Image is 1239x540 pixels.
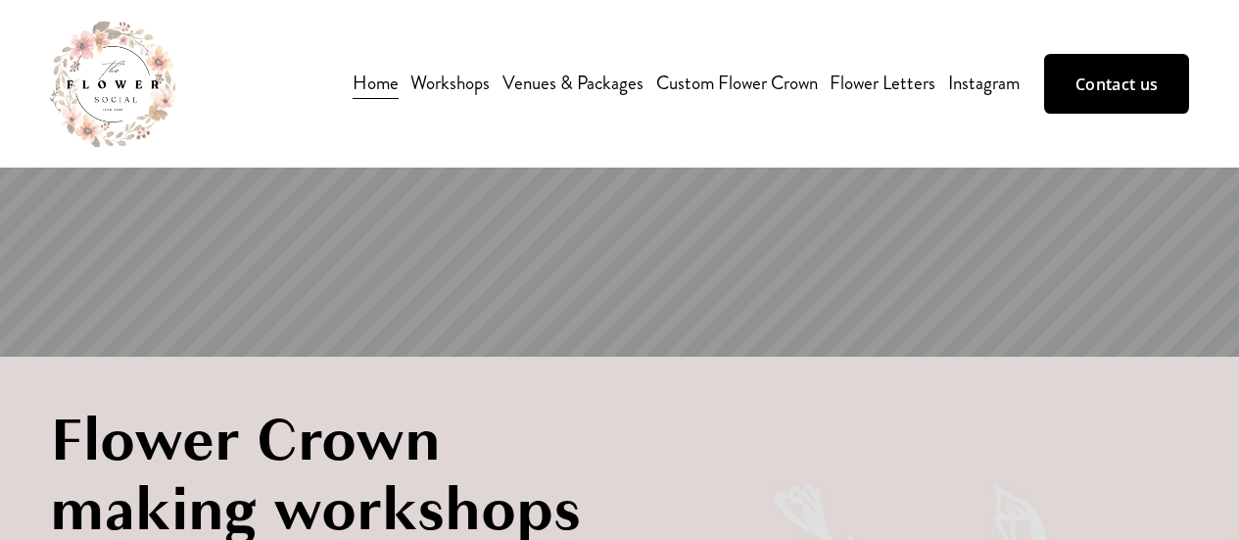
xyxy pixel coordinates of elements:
[502,67,643,100] a: Venues & Packages
[830,67,935,100] a: Flower Letters
[656,67,818,100] a: Custom Flower Crown
[50,22,175,147] img: The Flower Social
[948,67,1020,100] a: Instagram
[410,69,490,98] span: Workshops
[1044,54,1189,113] a: Contact us
[353,67,399,100] a: Home
[410,67,490,100] a: folder dropdown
